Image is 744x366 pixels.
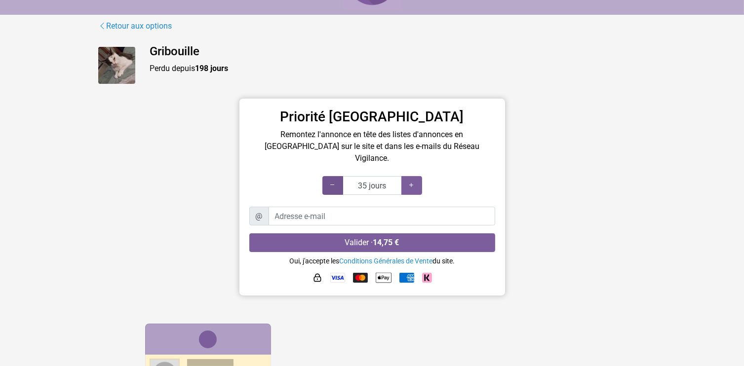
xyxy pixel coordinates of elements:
[249,233,495,252] button: Valider ·14,75 €
[339,257,432,265] a: Conditions Générales de Vente
[150,44,646,59] h4: Gribouille
[269,207,495,225] input: Adresse e-mail
[249,129,495,164] p: Remontez l'annonce en tête des listes d'annonces en [GEOGRAPHIC_DATA] sur le site et dans les e-m...
[422,273,432,283] img: Klarna
[399,273,414,283] img: American Express
[196,64,229,73] strong: 198 jours
[289,257,455,265] small: Oui, j'accepte les du site.
[98,20,173,33] a: Retour aux options
[330,273,345,283] img: Visa
[249,109,495,125] h3: Priorité [GEOGRAPHIC_DATA]
[150,63,646,74] p: Perdu depuis
[353,273,368,283] img: Mastercard
[313,273,322,283] img: HTTPS : paiement sécurisé
[249,207,269,225] span: @
[373,238,399,247] strong: 14,75 €
[376,270,392,286] img: Apple Pay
